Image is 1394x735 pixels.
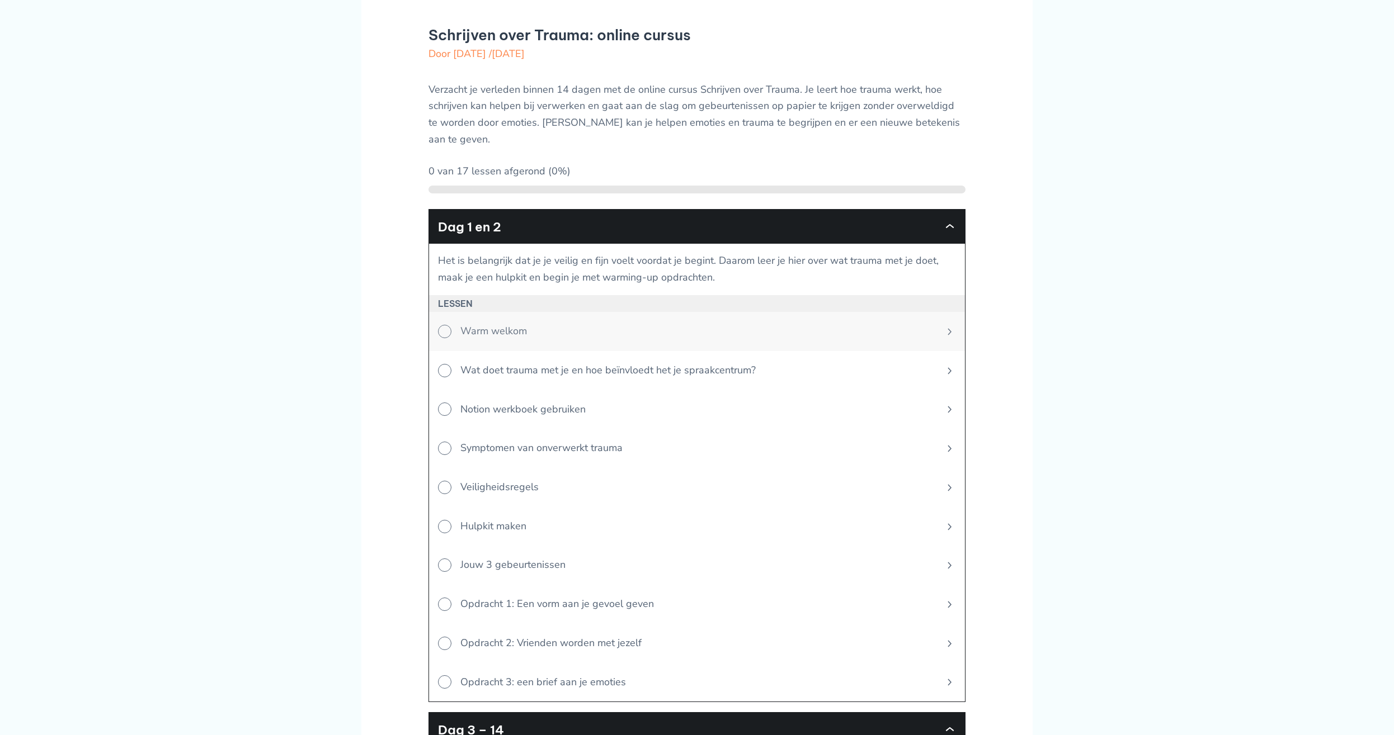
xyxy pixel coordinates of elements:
[451,663,934,702] span: Opdracht 3: een brief aan je emoties
[451,390,934,429] span: Notion werkboek gebruiken
[429,429,965,468] a: Symptomen van onverwerkt trauma
[429,624,965,663] a: Opdracht 2: Vrienden worden met jezelf
[492,47,525,60] span: [DATE]
[429,507,965,546] a: Hulpkit maken
[429,244,965,295] div: Het is belangrijk dat je je veilig en fijn voelt voordat je begint. Daarom leer je hier over wat ...
[451,507,934,546] span: Hulpkit maken
[428,46,966,61] div: Door /
[453,47,486,60] span: [DATE]
[451,624,934,663] span: Opdracht 2: Vrienden worden met jezelf
[451,546,934,585] span: Jouw 3 gebeurtenissen
[428,26,882,44] h1: Schrijven over Trauma: online cursus
[451,585,934,624] span: Opdracht 1: Een vorm aan je gevoel geven
[429,663,965,702] a: Opdracht 3: een brief aan je emoties
[428,82,966,148] p: Verzacht je verleden binnen 14 dagen met de online cursus Schrijven over Trauma. Je leert hoe tra...
[451,468,934,507] span: Veiligheidsregels
[451,429,934,468] span: Symptomen van onverwerkt trauma
[428,163,966,180] div: 0 van 17 lessen afgerond (0%)
[429,546,965,585] a: Jouw 3 gebeurtenissen
[429,312,965,351] a: Warm welkom
[438,219,501,235] a: Dag 1 en 2
[453,47,489,60] a: [DATE]
[429,585,965,624] a: Opdracht 1: Een vorm aan je gevoel geven
[451,312,934,351] span: Warm welkom
[429,468,965,507] a: Veiligheidsregels
[451,351,934,390] span: Wat doet trauma met je en hoe beïnvloedt het je spraakcentrum?
[429,390,965,429] a: Notion werkboek gebruiken
[429,351,965,390] a: Wat doet trauma met je en hoe beïnvloedt het je spraakcentrum?
[429,295,965,312] h3: Lessen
